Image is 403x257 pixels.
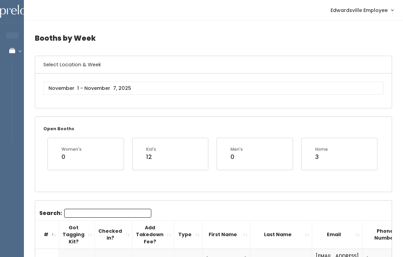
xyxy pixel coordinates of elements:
input: November 1 - November 7, 2025 [43,82,384,95]
h6: Select Location & Week [35,56,392,73]
small: Open Booths [43,126,74,132]
th: Add Takedown Fee?: activate to sort column ascending [133,220,174,249]
div: Women's [61,146,82,152]
th: Type: activate to sort column ascending [174,220,203,249]
div: 12 [146,152,156,161]
span: Edwardsville Employee [331,6,388,14]
th: Email: activate to sort column ascending [312,220,363,249]
input: Search: [64,209,151,218]
div: Men's [231,146,243,152]
label: Search: [39,209,151,218]
div: Home [315,146,328,152]
h4: Booths by Week [35,29,392,48]
a: Edwardsville Employee [324,3,400,17]
th: Last Name: activate to sort column ascending [250,220,312,249]
th: #: activate to sort column descending [35,220,59,249]
th: Checked in?: activate to sort column ascending [95,220,133,249]
th: First Name: activate to sort column ascending [203,220,250,249]
th: Got Tagging Kit?: activate to sort column ascending [59,220,95,249]
div: 3 [315,152,328,161]
div: Kid's [146,146,156,152]
div: 0 [231,152,243,161]
div: 0 [61,152,82,161]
